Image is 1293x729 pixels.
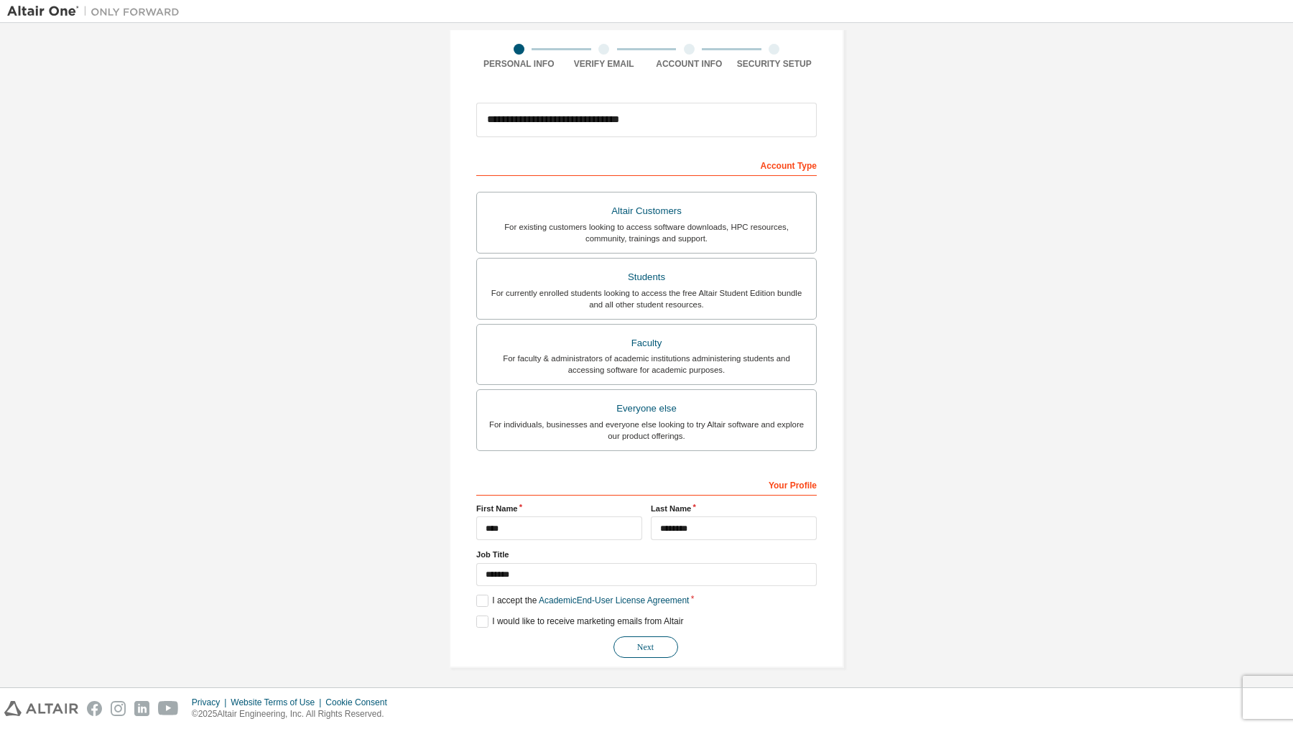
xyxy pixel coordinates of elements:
a: Academic End-User License Agreement [539,595,689,605]
img: instagram.svg [111,701,126,716]
img: facebook.svg [87,701,102,716]
img: Altair One [7,4,187,19]
div: Website Terms of Use [231,697,325,708]
div: Faculty [486,333,807,353]
div: For individuals, businesses and everyone else looking to try Altair software and explore our prod... [486,419,807,442]
div: Cookie Consent [325,697,395,708]
div: Everyone else [486,399,807,419]
div: Privacy [192,697,231,708]
div: For currently enrolled students looking to access the free Altair Student Edition bundle and all ... [486,287,807,310]
div: Personal Info [476,58,562,70]
img: altair_logo.svg [4,701,78,716]
div: Altair Customers [486,201,807,221]
img: linkedin.svg [134,701,149,716]
img: youtube.svg [158,701,179,716]
div: Account Type [476,153,817,176]
div: Security Setup [732,58,817,70]
button: Next [613,636,678,658]
div: Verify Email [562,58,647,70]
label: Job Title [476,549,817,560]
div: For existing customers looking to access software downloads, HPC resources, community, trainings ... [486,221,807,244]
div: For faculty & administrators of academic institutions administering students and accessing softwa... [486,353,807,376]
p: © 2025 Altair Engineering, Inc. All Rights Reserved. [192,708,396,720]
label: First Name [476,503,642,514]
label: I would like to receive marketing emails from Altair [476,616,683,628]
label: I accept the [476,595,689,607]
div: Your Profile [476,473,817,496]
div: Account Info [646,58,732,70]
label: Last Name [651,503,817,514]
div: Students [486,267,807,287]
